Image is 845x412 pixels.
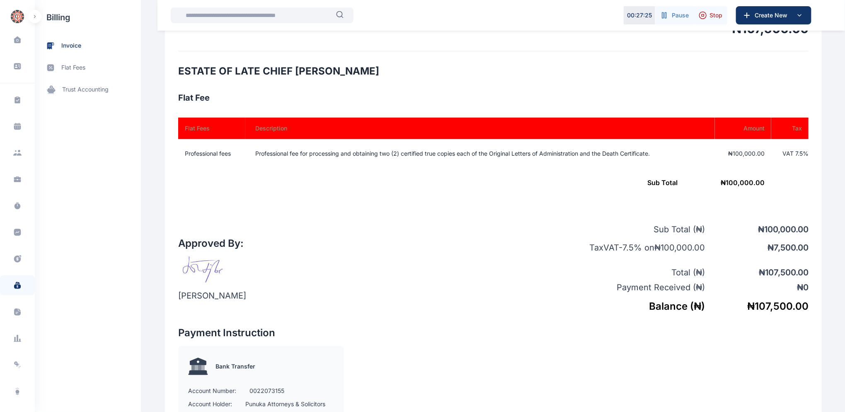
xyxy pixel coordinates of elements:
[35,79,141,101] a: trust accounting
[560,267,705,278] p: Total ( ₦ )
[705,282,809,293] p: ₦ 0
[245,400,325,408] p: Punuka Attorneys & Solicitors
[178,257,231,283] img: signature
[560,224,705,235] p: Sub Total ( ₦ )
[694,6,727,24] button: Stop
[771,139,809,168] td: VAT 7.5 %
[705,300,809,313] h5: ₦ 107,500.00
[178,139,245,168] td: Professional fees
[655,6,694,24] button: Pause
[35,57,141,79] a: flat fees
[178,65,809,78] h2: ESTATE OF LATE CHIEF [PERSON_NAME]
[178,118,245,139] th: Flat Fees
[705,242,809,253] p: ₦ 7,500.00
[188,400,232,408] p: Account Holder:
[736,6,811,24] button: Create New
[751,11,794,19] span: Create New
[715,118,771,139] th: Amount
[215,362,255,371] p: Bank Transfer
[178,168,771,197] td: ₦ 100,000.00
[647,178,678,187] span: Sub Total
[61,63,85,72] span: flat fees
[249,387,284,395] p: 0022073155
[560,300,705,313] h5: Balance ( ₦ )
[178,326,494,340] h2: Payment Instruction
[715,139,771,168] td: ₦100,000.00
[178,237,246,250] h2: Approved By:
[705,267,809,278] p: ₦ 107,500.00
[560,282,705,293] p: Payment Received ( ₦ )
[672,11,689,19] span: Pause
[62,85,109,94] span: trust accounting
[705,224,809,235] p: ₦ 100,000.00
[771,118,809,139] th: Tax
[627,11,652,19] p: 00 : 27 : 25
[245,118,715,139] th: Description
[178,290,246,301] p: [PERSON_NAME]
[188,387,236,395] p: Account Number:
[178,91,809,104] h3: Flat Fee
[245,139,715,168] td: Professional fee for processing and obtaining two (2) certified true copies each of the Original ...
[709,11,722,19] span: Stop
[35,35,141,57] a: invoice
[61,41,81,50] span: invoice
[560,242,705,253] p: Tax VAT - 7.5 % on ₦ 100,000.00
